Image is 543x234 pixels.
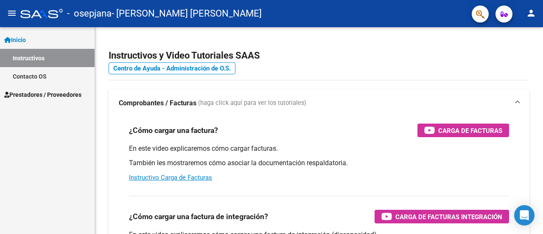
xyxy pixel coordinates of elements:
[129,211,268,223] h3: ¿Cómo cargar una factura de integración?
[129,124,218,136] h3: ¿Cómo cargar una factura?
[526,8,536,18] mat-icon: person
[438,125,502,136] span: Carga de Facturas
[109,48,529,64] h2: Instructivos y Video Tutoriales SAAS
[129,144,509,153] p: En este video explicaremos cómo cargar facturas.
[4,35,26,45] span: Inicio
[129,158,509,168] p: También les mostraremos cómo asociar la documentación respaldatoria.
[67,4,112,23] span: - osepjana
[417,124,509,137] button: Carga de Facturas
[109,62,235,74] a: Centro de Ayuda - Administración de O.S.
[129,174,212,181] a: Instructivo Carga de Facturas
[4,90,81,99] span: Prestadores / Proveedores
[375,210,509,223] button: Carga de Facturas Integración
[198,99,306,108] span: (haga click aquí para ver los tutoriales)
[395,211,502,222] span: Carga de Facturas Integración
[119,99,196,108] strong: Comprobantes / Facturas
[112,4,262,23] span: - [PERSON_NAME] [PERSON_NAME]
[109,90,529,117] mat-expansion-panel-header: Comprobantes / Facturas (haga click aquí para ver los tutoriales)
[7,8,17,18] mat-icon: menu
[514,205,535,226] div: Open Intercom Messenger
